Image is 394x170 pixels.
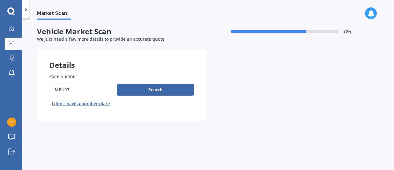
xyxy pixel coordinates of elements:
[37,50,206,68] div: Details
[49,73,77,79] span: Plate number
[49,99,112,109] button: I don’t have a number plate
[7,118,16,127] img: 3dc4df56ce26420714e59bbab11da9db
[37,27,206,36] span: Vehicle Market Scan
[117,84,194,96] button: Search
[37,36,164,42] span: We just need a few more details to provide an accurate quote
[37,10,71,19] span: Market Scan
[49,83,115,96] input: Enter plate number
[344,29,351,34] span: 70 %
